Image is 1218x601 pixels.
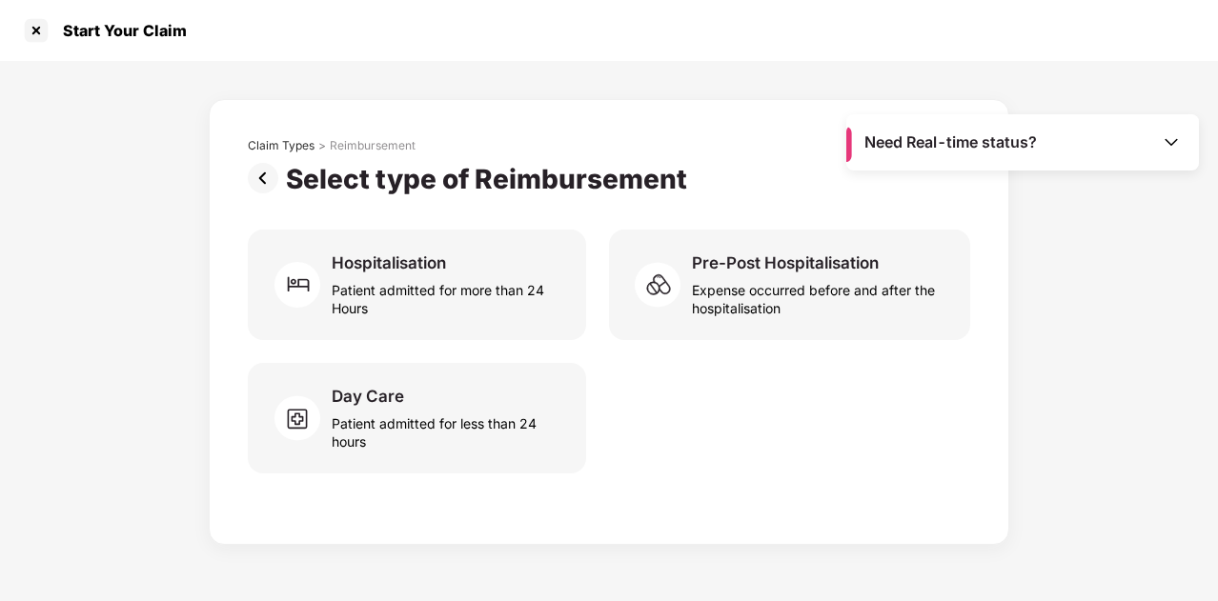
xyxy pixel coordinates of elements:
div: Hospitalisation [332,252,446,273]
div: Patient admitted for less than 24 hours [332,407,563,451]
span: Need Real-time status? [864,132,1037,152]
div: Reimbursement [330,138,416,153]
img: svg+xml;base64,PHN2ZyBpZD0iUHJldi0zMngzMiIgeG1sbnM9Imh0dHA6Ly93d3cudzMub3JnLzIwMDAvc3ZnIiB3aWR0aD... [248,163,286,193]
img: svg+xml;base64,PHN2ZyB4bWxucz0iaHR0cDovL3d3dy53My5vcmcvMjAwMC9zdmciIHdpZHRoPSI2MCIgaGVpZ2h0PSI1OC... [274,390,332,447]
div: > [318,138,326,153]
img: svg+xml;base64,PHN2ZyB4bWxucz0iaHR0cDovL3d3dy53My5vcmcvMjAwMC9zdmciIHdpZHRoPSI2MCIgaGVpZ2h0PSI1OC... [635,256,692,313]
div: Patient admitted for more than 24 Hours [332,273,563,317]
img: svg+xml;base64,PHN2ZyB4bWxucz0iaHR0cDovL3d3dy53My5vcmcvMjAwMC9zdmciIHdpZHRoPSI2MCIgaGVpZ2h0PSI2MC... [274,256,332,313]
div: Select type of Reimbursement [286,163,695,195]
div: Day Care [332,386,404,407]
img: Toggle Icon [1162,132,1181,151]
div: Start Your Claim [51,21,187,40]
div: Claim Types [248,138,315,153]
div: Pre-Post Hospitalisation [692,252,879,273]
div: Expense occurred before and after the hospitalisation [692,273,947,317]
